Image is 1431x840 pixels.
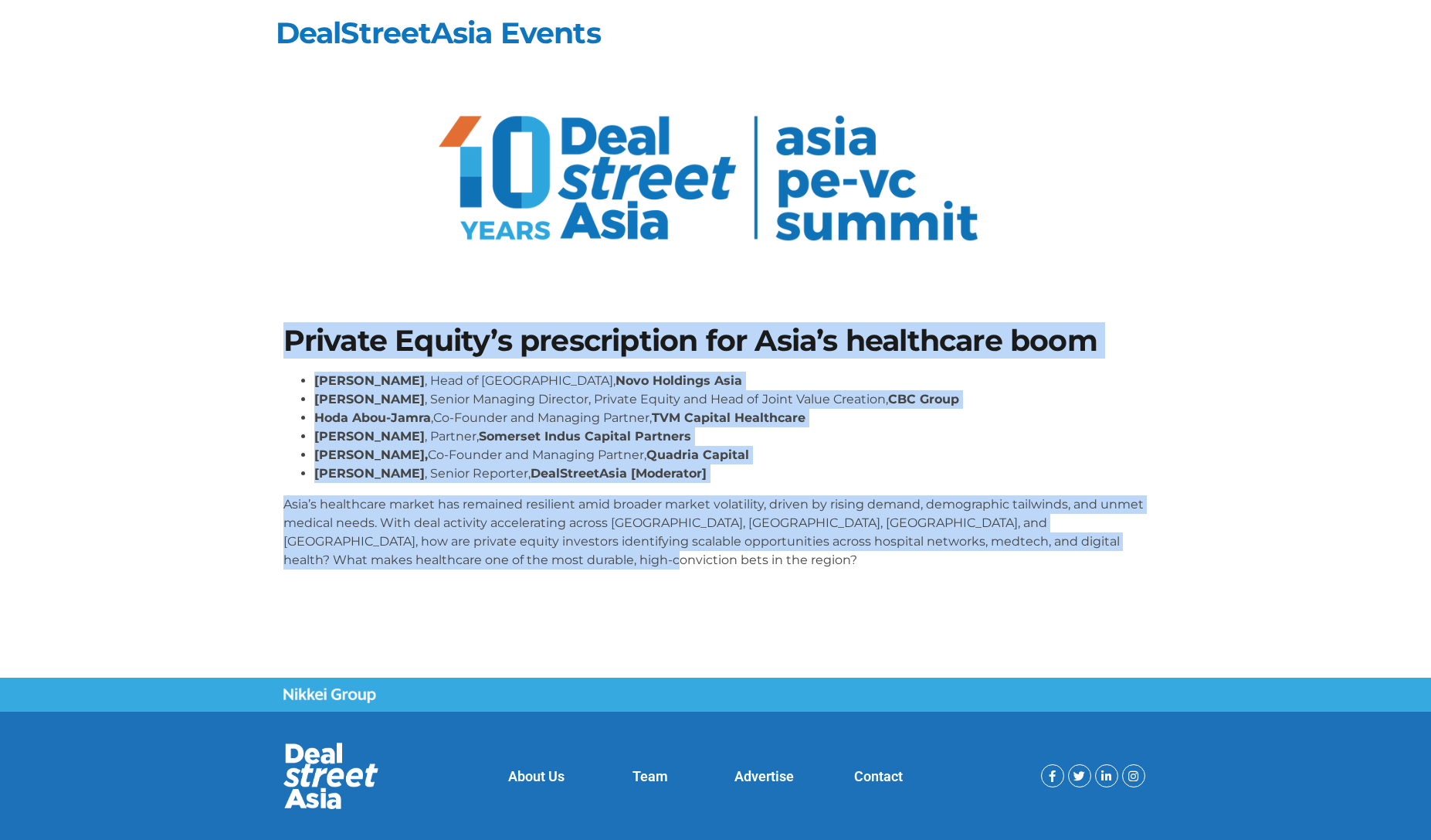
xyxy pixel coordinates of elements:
[531,466,707,481] strong: DealStreetAsia [Moderator]
[314,446,1148,464] li: Co-Founder and Managing Partner,
[283,495,1148,570] p: Asia’s healthcare market has remained resilient amid broader market volatility, driven by rising ...
[854,768,903,784] a: Contact
[479,429,691,444] strong: Somerset Indus Capital Partners
[314,392,425,406] strong: [PERSON_NAME]
[734,768,794,784] a: Advertise
[314,410,431,425] strong: Hoda Abou-Jamra
[283,326,1148,355] h1: Private Equity’s prescription for Asia’s healthcare boom
[652,410,805,425] strong: TVM Capital Healthcare
[283,688,376,703] img: Nikkei Group
[314,466,425,481] strong: [PERSON_NAME]
[314,447,428,462] strong: [PERSON_NAME],
[314,390,1148,409] li: , Senior Managing Director, Private Equity and Head of Joint Value Creation,
[314,409,1148,427] li: ,Co-Founder and Managing Partner,
[314,372,1148,390] li: , Head of [GEOGRAPHIC_DATA],
[276,15,601,51] a: DealStreetAsia Events
[314,427,1148,446] li: , Partner,
[314,373,425,388] strong: [PERSON_NAME]
[314,464,1148,483] li: , Senior Reporter,
[646,447,749,462] strong: Quadria Capital
[615,373,742,388] strong: Novo Holdings Asia
[888,392,959,406] strong: CBC Group
[314,429,425,444] strong: [PERSON_NAME]
[508,768,565,784] a: About Us
[632,768,668,784] a: Team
